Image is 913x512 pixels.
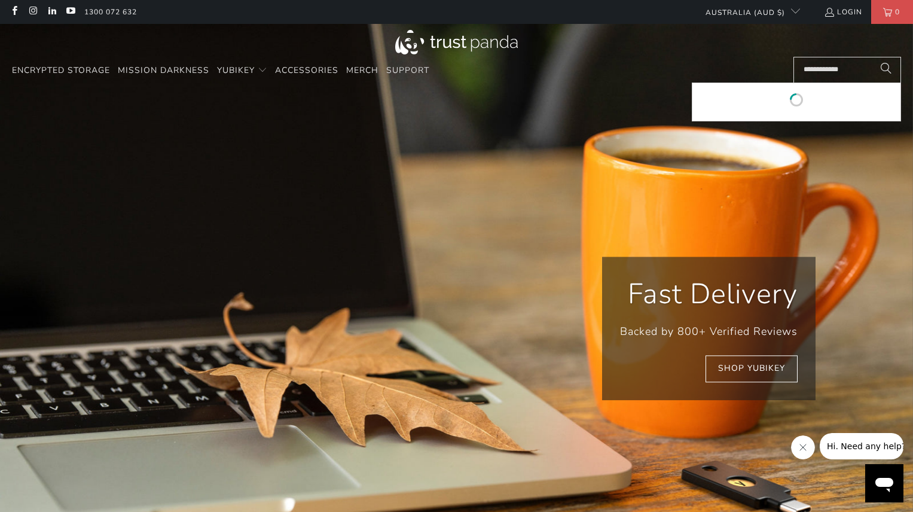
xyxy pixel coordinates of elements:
a: 1300 072 632 [84,5,137,19]
a: Accessories [275,57,338,85]
input: Search... [793,57,901,83]
a: Encrypted Storage [12,57,110,85]
a: Merch [346,57,378,85]
img: Trust Panda Australia [395,30,518,54]
span: Support [386,65,429,76]
span: Accessories [275,65,338,76]
span: Mission Darkness [118,65,209,76]
button: Search [871,57,901,83]
span: YubiKey [217,65,255,76]
a: Mission Darkness [118,57,209,85]
a: Support [386,57,429,85]
p: Backed by 800+ Verified Reviews [620,323,798,340]
a: Login [824,5,862,19]
a: Shop YubiKey [706,355,798,382]
iframe: Close message [791,435,815,459]
summary: YubiKey [217,57,267,85]
iframe: Button to launch messaging window [865,464,903,502]
iframe: Message from company [820,433,903,459]
span: Merch [346,65,378,76]
span: Encrypted Storage [12,65,110,76]
a: Trust Panda Australia on YouTube [65,7,75,17]
a: Trust Panda Australia on Facebook [9,7,19,17]
a: Trust Panda Australia on Instagram [28,7,38,17]
span: Hi. Need any help? [7,8,86,18]
nav: Translation missing: en.navigation.header.main_nav [12,57,429,85]
a: Trust Panda Australia on LinkedIn [47,7,57,17]
p: Fast Delivery [620,275,798,314]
